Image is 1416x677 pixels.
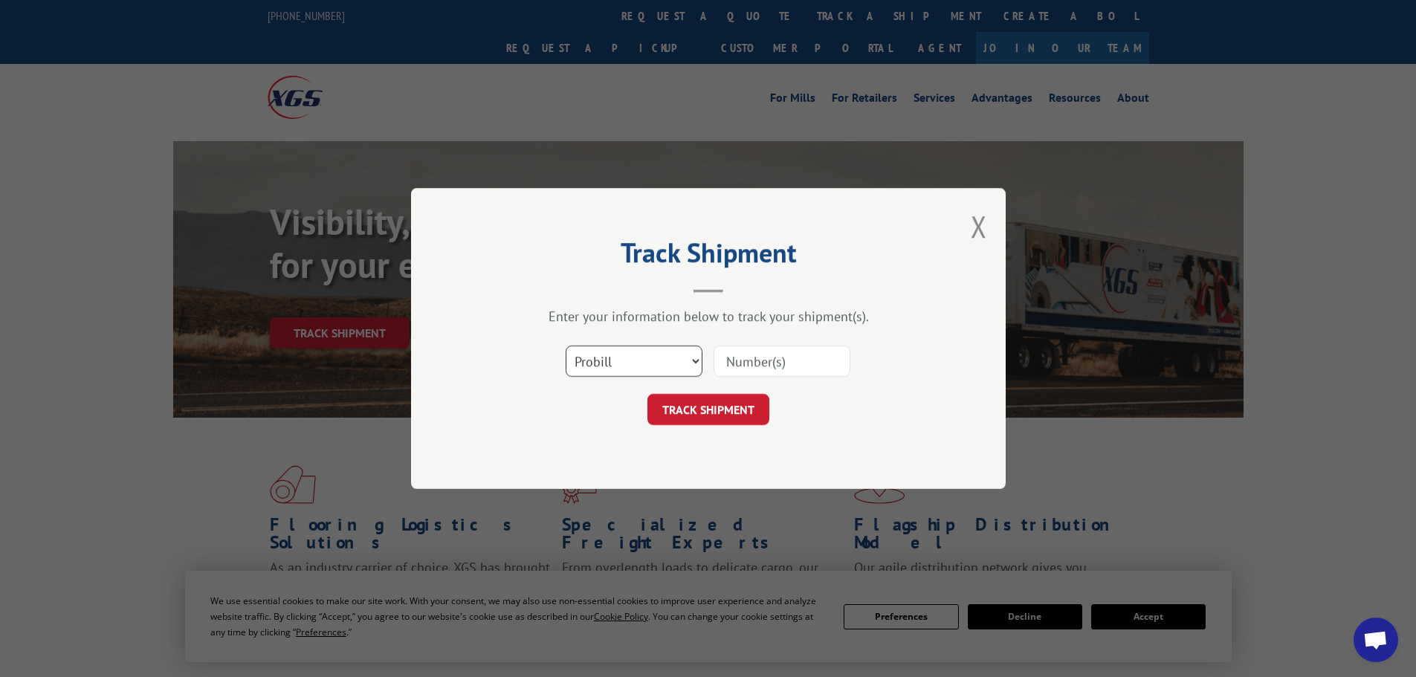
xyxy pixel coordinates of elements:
[1354,618,1398,662] div: Open chat
[971,207,987,246] button: Close modal
[485,242,931,271] h2: Track Shipment
[714,346,850,377] input: Number(s)
[647,394,769,425] button: TRACK SHIPMENT
[485,308,931,325] div: Enter your information below to track your shipment(s).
